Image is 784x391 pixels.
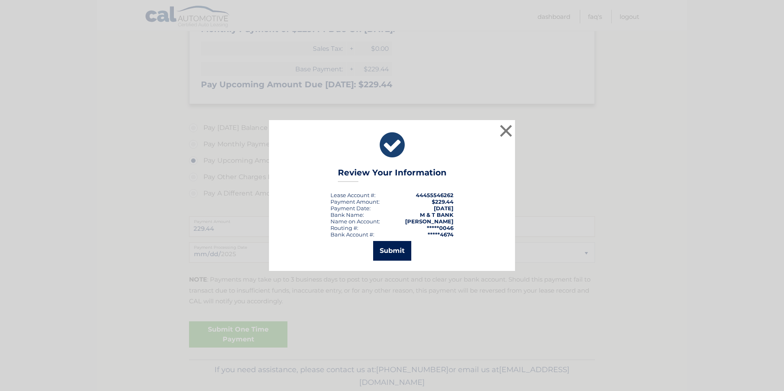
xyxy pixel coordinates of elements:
[330,205,369,211] span: Payment Date
[330,218,380,225] div: Name on Account:
[330,192,376,198] div: Lease Account #:
[416,192,454,198] strong: 44455546262
[373,241,411,261] button: Submit
[338,168,447,182] h3: Review Your Information
[498,123,514,139] button: ×
[405,218,454,225] strong: [PERSON_NAME]
[330,225,358,231] div: Routing #:
[330,211,364,218] div: Bank Name:
[420,211,454,218] strong: M & T BANK
[434,205,454,211] span: [DATE]
[432,198,454,205] span: $229.44
[330,198,380,205] div: Payment Amount:
[330,205,371,211] div: :
[330,231,374,238] div: Bank Account #:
